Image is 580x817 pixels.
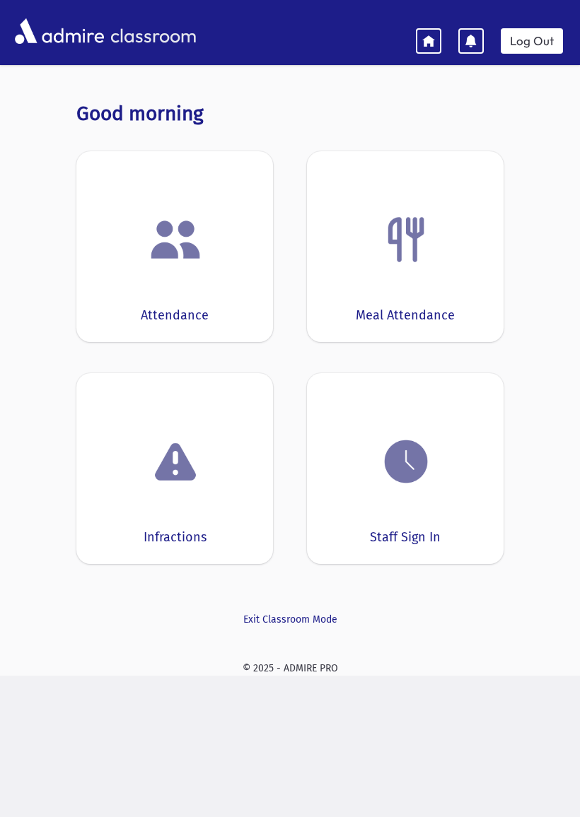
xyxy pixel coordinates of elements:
div: Staff Sign In [370,528,441,547]
img: users.png [149,213,202,266]
h3: Good morning [76,102,504,126]
div: Infractions [144,528,207,547]
div: Meal Attendance [356,306,455,325]
img: exclamation.png [149,437,202,491]
span: classroom [108,13,197,50]
img: clock.png [379,435,433,488]
div: © 2025 - ADMIRE PRO [11,661,569,676]
img: Fork.png [379,213,433,266]
a: Log Out [501,28,563,54]
div: Attendance [141,306,209,325]
a: Exit Classroom Mode [76,612,504,627]
img: AdmirePro [11,15,108,47]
